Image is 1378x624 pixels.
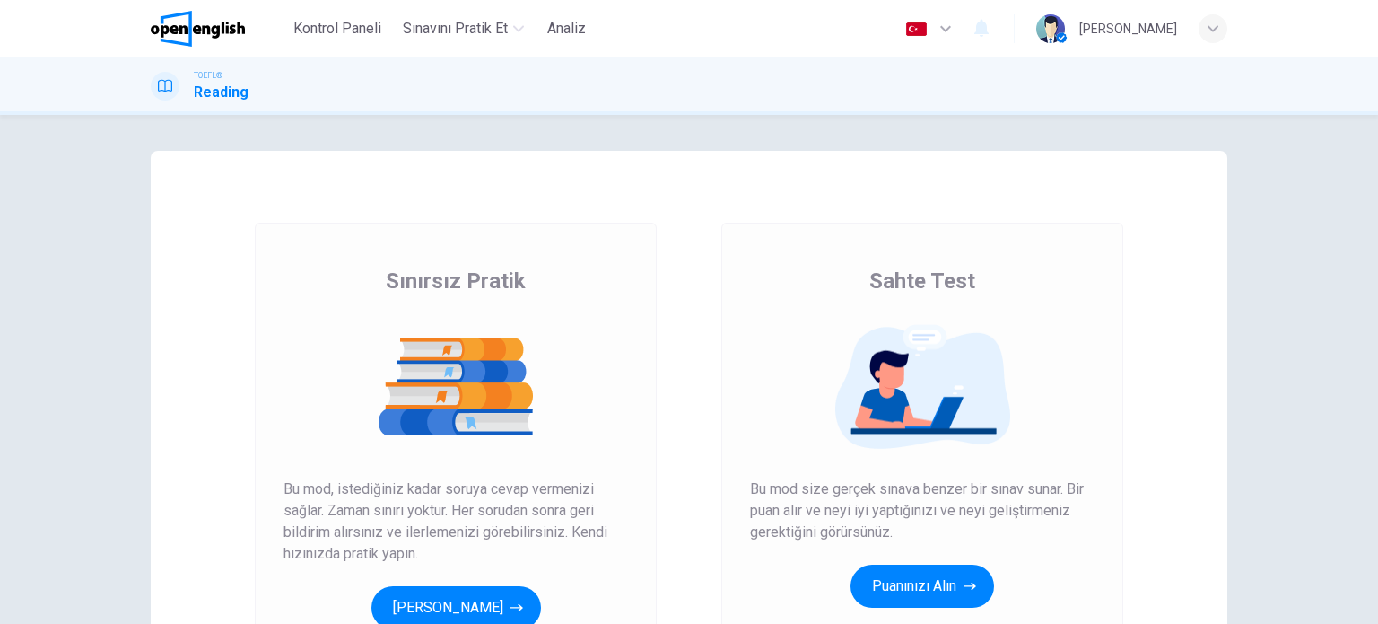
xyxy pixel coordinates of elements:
button: Sınavını Pratik Et [396,13,531,45]
h1: Reading [194,82,249,103]
a: OpenEnglish logo [151,11,286,47]
span: Sahte Test [869,267,975,295]
span: Bu mod size gerçek sınava benzer bir sınav sunar. Bir puan alır ve neyi iyi yaptığınızı ve neyi g... [750,479,1095,543]
button: Puanınızı Alın [850,565,994,608]
span: Kontrol Paneli [293,18,381,40]
button: Analiz [538,13,596,45]
span: Sınırsız Pratik [386,267,526,295]
span: Bu mod, istediğiniz kadar soruya cevap vermenizi sağlar. Zaman sınırı yoktur. Her sorudan sonra g... [283,479,628,565]
button: Kontrol Paneli [286,13,388,45]
img: OpenEnglish logo [151,11,245,47]
span: Analiz [547,18,586,40]
img: Profile picture [1036,14,1065,43]
span: TOEFL® [194,69,222,82]
img: tr [905,22,928,36]
span: Sınavını Pratik Et [403,18,508,40]
div: [PERSON_NAME] [1079,18,1177,40]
